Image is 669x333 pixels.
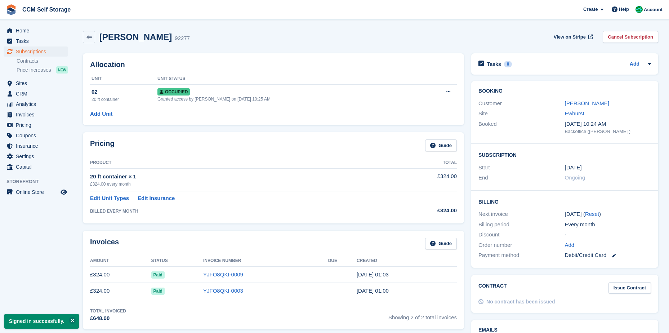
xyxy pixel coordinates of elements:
[157,96,422,102] div: Granted access by [PERSON_NAME] on [DATE] 10:25 AM
[478,210,565,218] div: Next invoice
[603,31,658,43] a: Cancel Subscription
[4,46,68,57] a: menu
[90,157,388,169] th: Product
[478,251,565,259] div: Payment method
[608,282,651,294] a: Issue Contract
[425,139,457,151] a: Guide
[565,221,651,229] div: Every month
[90,194,129,203] a: Edit Unit Types
[151,288,165,295] span: Paid
[90,208,388,214] div: BILLED EVERY MONTH
[4,26,68,36] a: menu
[487,61,501,67] h2: Tasks
[630,60,639,68] a: Add
[565,128,651,135] div: Backoffice ([PERSON_NAME] )
[16,141,59,151] span: Insurance
[90,314,126,323] div: £648.00
[478,174,565,182] div: End
[16,78,59,88] span: Sites
[17,67,51,74] span: Price increases
[4,36,68,46] a: menu
[203,288,243,294] a: YJFO8QKI-0003
[90,238,119,250] h2: Invoices
[90,308,126,314] div: Total Invoiced
[16,36,59,46] span: Tasks
[19,4,73,15] a: CCM Self Storage
[565,120,651,128] div: [DATE] 10:24 AM
[59,188,68,196] a: Preview store
[4,110,68,120] a: menu
[90,73,157,85] th: Unit
[90,61,457,69] h2: Allocation
[99,32,172,42] h2: [PERSON_NAME]
[551,31,594,43] a: View on Stripe
[151,271,165,279] span: Paid
[175,34,190,43] div: 92277
[565,251,651,259] div: Debit/Credit Card
[4,314,79,329] p: Signed in successfully.
[4,151,68,161] a: menu
[4,141,68,151] a: menu
[56,66,68,74] div: NEW
[4,187,68,197] a: menu
[478,120,565,135] div: Booked
[92,88,157,96] div: 02
[4,99,68,109] a: menu
[16,162,59,172] span: Capital
[328,255,357,267] th: Due
[565,210,651,218] div: [DATE] ( )
[90,283,151,299] td: £324.00
[357,255,457,267] th: Created
[425,238,457,250] a: Guide
[203,271,243,277] a: YJFO8QKI-0009
[4,162,68,172] a: menu
[90,181,388,187] div: £324.00 every month
[565,174,585,181] span: Ongoing
[478,282,507,294] h2: Contract
[4,78,68,88] a: menu
[388,157,457,169] th: Total
[583,6,598,13] span: Create
[16,89,59,99] span: CRM
[16,46,59,57] span: Subscriptions
[16,26,59,36] span: Home
[151,255,203,267] th: Status
[478,151,651,158] h2: Subscription
[17,58,68,65] a: Contracts
[16,130,59,141] span: Coupons
[92,96,157,103] div: 20 ft container
[4,89,68,99] a: menu
[478,88,651,94] h2: Booking
[565,241,575,249] a: Add
[16,151,59,161] span: Settings
[565,100,609,106] a: [PERSON_NAME]
[388,207,457,215] div: £324.00
[478,198,651,205] h2: Billing
[157,73,422,85] th: Unit Status
[478,231,565,239] div: Discount
[357,288,389,294] time: 2025-07-08 00:00:05 UTC
[357,271,389,277] time: 2025-08-08 00:03:37 UTC
[138,194,175,203] a: Edit Insurance
[90,110,112,118] a: Add Unit
[554,34,586,41] span: View on Stripe
[635,6,643,13] img: Sharon
[17,66,68,74] a: Price increases NEW
[16,187,59,197] span: Online Store
[90,267,151,283] td: £324.00
[388,308,457,323] span: Showing 2 of 2 total invoices
[4,130,68,141] a: menu
[486,298,555,306] div: No contract has been issued
[478,110,565,118] div: Site
[157,88,190,96] span: Occupied
[565,231,651,239] div: -
[565,110,584,116] a: Ewhurst
[644,6,663,13] span: Account
[478,221,565,229] div: Billing period
[478,241,565,249] div: Order number
[203,255,328,267] th: Invoice Number
[16,110,59,120] span: Invoices
[16,120,59,130] span: Pricing
[90,173,388,181] div: 20 ft container × 1
[565,164,582,172] time: 2025-07-08 00:00:00 UTC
